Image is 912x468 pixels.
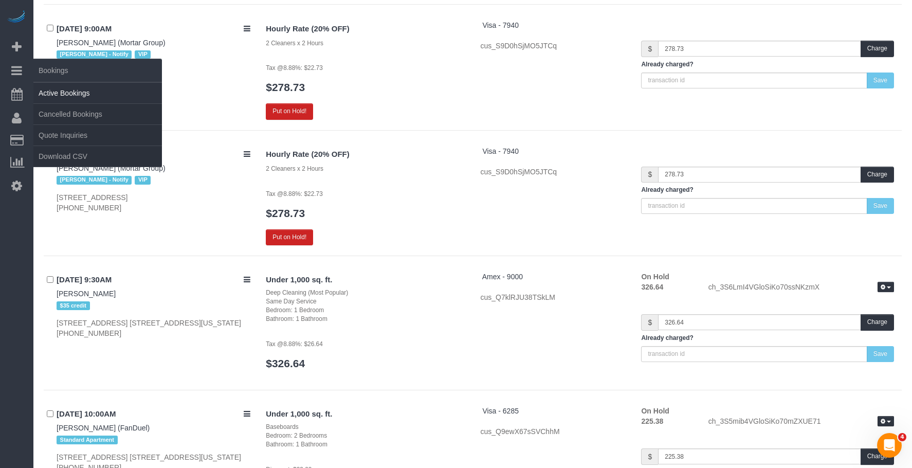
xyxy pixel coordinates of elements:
a: [PERSON_NAME] (FanDuel) [57,424,150,432]
img: Automaid Logo [6,10,27,25]
span: $ [641,448,658,464]
h5: Already charged? [641,335,894,341]
a: $278.73 [266,207,305,219]
button: Charge [861,167,894,183]
input: transaction id [641,346,867,362]
h4: [DATE] 9:30AM [57,276,250,284]
small: Tax @8.88%: $26.64 [266,340,323,348]
div: Tags [57,173,250,187]
a: $278.73 [266,81,305,93]
a: $326.64 [266,357,305,369]
h5: Already charged? [641,187,894,193]
strong: On Hold [641,407,669,415]
span: [PERSON_NAME] - Notify [57,176,132,184]
strong: 326.64 [641,283,663,291]
div: cus_S9D0hSjMO5JTCq [481,41,626,51]
div: ch_3S5mib4VGloSiKo70mZXUE71 [701,416,902,428]
input: transaction id [641,198,867,214]
div: [STREET_ADDRESS] [PHONE_NUMBER] [57,192,250,213]
div: [STREET_ADDRESS] [STREET_ADDRESS][US_STATE] [PHONE_NUMBER] [57,318,250,338]
div: cus_Q7klRJU38TSkLM [481,292,626,302]
small: Tax @8.88%: $22.73 [266,190,323,197]
h5: Already charged? [641,61,894,68]
span: VIP [135,50,151,59]
ul: Bookings [33,82,162,167]
span: $ [641,167,658,183]
div: Tags [57,299,250,312]
div: Bathroom: 1 Bathroom [266,315,465,323]
div: Tags [57,48,250,61]
button: Put on Hold! [266,103,313,119]
span: Standard Apartment [57,436,118,444]
h4: Under 1,000 sq. ft. [266,410,465,419]
a: [PERSON_NAME] [57,290,116,298]
span: Bookings [33,59,162,82]
div: cus_S9D0hSjMO5JTCq [481,167,626,177]
small: 2 Cleaners x 2 Hours [266,165,323,172]
a: Cancelled Bookings [33,104,162,124]
div: cus_Q9ewX67sSVChhM [481,426,626,437]
h4: [DATE] 9:00AM [57,25,250,33]
div: Deep Cleaning (Most Popular) [266,289,465,297]
button: Charge [861,448,894,464]
span: $ [641,314,658,330]
a: Amex - 9000 [482,273,523,281]
div: Bathroom: 1 Bathroom [266,440,465,449]
button: Put on Hold! [266,229,313,245]
a: [PERSON_NAME] (Mortar Group) [57,39,166,47]
span: 4 [898,433,906,441]
a: Visa - 7940 [482,147,519,155]
small: Tax @8.88%: $22.73 [266,64,323,71]
div: Same Day Service [266,297,465,306]
h4: Hourly Rate (20% OFF) [266,25,465,33]
a: Visa - 6285 [482,407,519,415]
span: $ [641,41,658,57]
strong: On Hold [641,273,669,281]
small: 2 Cleaners x 2 Hours [266,40,323,47]
button: Charge [861,314,894,330]
a: Active Bookings [33,83,162,103]
span: VIP [135,176,151,184]
a: Quote Inquiries [33,125,162,146]
input: transaction id [641,73,867,88]
span: [PERSON_NAME] - Notify [57,50,132,59]
div: Tags [57,433,250,446]
strong: 225.38 [641,417,663,425]
iframe: Intercom live chat [877,433,902,458]
h4: Under 1,000 sq. ft. [266,276,465,284]
h4: Hourly Rate (20% OFF) [266,150,465,159]
span: $35 credit [57,301,90,310]
div: Baseboards [266,423,465,431]
div: Bedroom: 1 Bedroom [266,306,465,315]
div: ch_3S6LmI4VGloSiKo70ssNKzmX [701,282,902,294]
div: Bedroom: 2 Bedrooms [266,431,465,440]
a: Visa - 7940 [482,21,519,29]
a: Download CSV [33,146,162,167]
h4: [DATE] 10:00AM [57,410,250,419]
a: [PERSON_NAME] (Mortar Group) [57,164,166,172]
button: Charge [861,41,894,57]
